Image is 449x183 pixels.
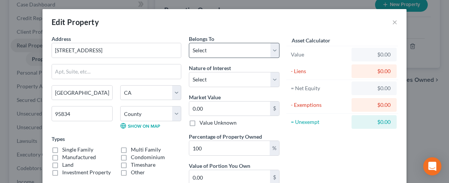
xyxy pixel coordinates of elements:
[189,141,270,155] input: 0.00
[291,118,348,126] div: = Unexempt
[52,106,113,121] input: Enter zip...
[52,43,181,58] input: Enter address...
[358,67,391,75] div: $0.00
[131,161,155,169] label: Timeshare
[131,153,165,161] label: Condominium
[358,84,391,92] div: $0.00
[270,141,279,155] div: %
[120,123,160,129] a: Show on Map
[189,162,250,170] label: Value of Portion You Own
[52,135,65,143] label: Types
[52,17,99,27] div: Edit Property
[423,157,441,175] div: Open Intercom Messenger
[358,51,391,58] div: $0.00
[189,36,214,42] span: Belongs To
[291,51,348,58] div: Value
[52,64,181,79] input: Apt, Suite, etc...
[52,86,112,100] input: Enter city...
[199,119,237,127] label: Value Unknown
[189,64,231,72] label: Nature of Interest
[358,101,391,109] div: $0.00
[52,36,71,42] span: Address
[131,146,161,153] label: Multi Family
[62,161,74,169] label: Land
[189,102,270,116] input: 0.00
[358,118,391,126] div: $0.00
[291,101,348,109] div: - Exemptions
[189,133,262,141] label: Percentage of Property Owned
[62,153,96,161] label: Manufactured
[392,17,397,27] button: ×
[270,102,279,116] div: $
[62,146,93,153] label: Single Family
[189,93,221,101] label: Market Value
[62,169,111,176] label: Investment Property
[292,36,330,44] label: Asset Calculator
[291,84,348,92] div: = Net Equity
[291,67,348,75] div: - Liens
[131,169,145,176] label: Other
